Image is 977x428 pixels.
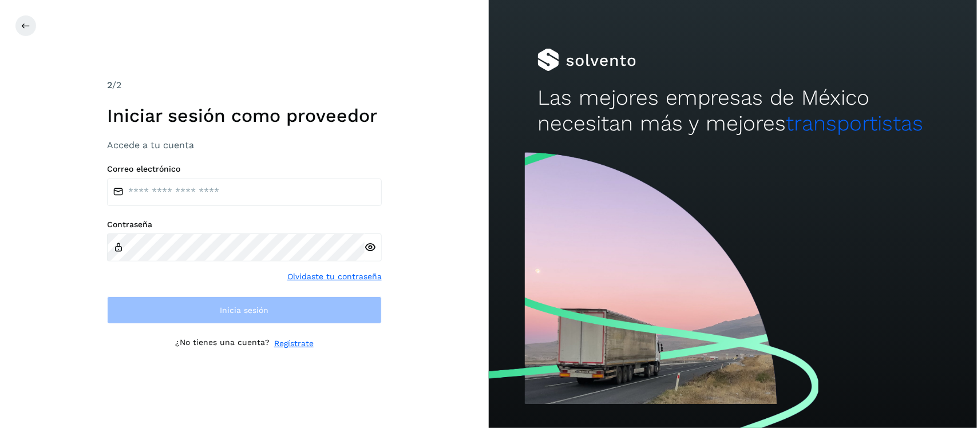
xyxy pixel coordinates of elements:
label: Contraseña [107,220,382,229]
span: transportistas [786,111,924,136]
button: Inicia sesión [107,296,382,324]
label: Correo electrónico [107,164,382,174]
a: Olvidaste tu contraseña [287,271,382,283]
span: Inicia sesión [220,306,268,314]
a: Regístrate [274,338,314,350]
span: 2 [107,80,112,90]
h2: Las mejores empresas de México necesitan más y mejores [537,85,928,136]
h3: Accede a tu cuenta [107,140,382,150]
p: ¿No tienes una cuenta? [175,338,270,350]
div: /2 [107,78,382,92]
h1: Iniciar sesión como proveedor [107,105,382,126]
